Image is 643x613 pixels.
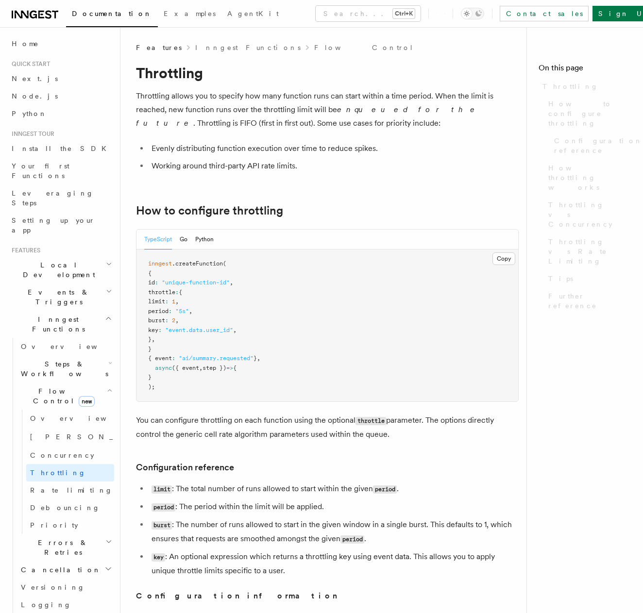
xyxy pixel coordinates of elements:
[162,279,230,286] span: "unique-function-id"
[17,359,108,379] span: Steps & Workflows
[500,6,589,21] a: Contact sales
[164,10,216,17] span: Examples
[233,327,237,333] span: ,
[393,9,415,18] kbd: Ctrl+K
[195,230,214,249] button: Python
[373,485,397,494] code: period
[148,279,155,286] span: id
[152,336,155,343] span: ,
[26,447,114,464] a: Concurrency
[8,283,114,311] button: Events & Triggers
[148,346,152,352] span: }
[17,561,114,579] button: Cancellation
[169,308,172,315] span: :
[155,279,158,286] span: :
[172,317,175,324] span: 2
[30,504,100,512] span: Debouncing
[544,159,631,196] a: How throttling works
[152,485,172,494] code: limit
[226,364,233,371] span: =>
[461,8,484,19] button: Toggle dark mode
[148,336,152,343] span: }
[26,464,114,481] a: Throttling
[8,256,114,283] button: Local Development
[148,308,169,315] span: period
[12,75,58,83] span: Next.js
[548,274,573,283] span: Tips
[8,157,114,184] a: Your first Functions
[148,383,155,390] span: );
[149,500,519,514] li: : The period within the limit will be applied.
[175,289,179,296] span: :
[149,142,519,155] li: Evenly distributing function execution over time to reduce spikes.
[8,70,114,87] a: Next.js
[316,6,421,21] button: Search...Ctrl+K
[148,317,165,324] span: burst
[136,89,519,130] p: Throttling allows you to specify how many function runs can start within a time period. When the ...
[12,92,58,100] span: Node.js
[492,252,515,265] button: Copy
[17,565,101,575] span: Cancellation
[172,298,175,305] span: 1
[544,233,631,270] a: Throttling vs Rate Limiting
[542,82,598,91] span: Throttling
[149,518,519,546] li: : The number of runs allowed to start in the given window in a single burst. This defaults to 1, ...
[8,105,114,122] a: Python
[175,317,179,324] span: ,
[8,212,114,239] a: Setting up your app
[179,289,182,296] span: {
[165,327,233,333] span: "event.data.user_id"
[17,338,114,355] a: Overview
[17,538,105,557] span: Errors & Retries
[12,189,94,207] span: Leveraging Steps
[149,159,519,173] li: Working around third-party API rate limits.
[12,162,69,180] span: Your first Functions
[152,503,175,512] code: period
[189,308,192,315] span: ,
[539,78,631,95] a: Throttling
[149,550,519,578] li: : An optional expression which returns a throttling key using event data. This allows you to appl...
[233,364,237,371] span: {
[144,230,172,249] button: TypeScript
[30,486,113,494] span: Rate limiting
[8,184,114,212] a: Leveraging Steps
[72,10,152,17] span: Documentation
[148,374,152,381] span: }
[8,87,114,105] a: Node.js
[152,521,172,530] code: burst
[8,260,106,280] span: Local Development
[17,355,114,382] button: Steps & Workflows
[30,451,94,459] span: Concurrency
[17,534,114,561] button: Errors & Retries
[340,535,364,544] code: period
[554,136,643,155] span: Configuration reference
[165,298,169,305] span: :
[155,364,172,371] span: async
[8,35,114,52] a: Home
[8,247,40,254] span: Features
[26,516,114,534] a: Priority
[149,482,519,496] li: : The total number of runs allowed to start within the given .
[175,298,179,305] span: ,
[165,317,169,324] span: :
[79,396,95,407] span: new
[172,364,199,371] span: ({ event
[136,414,519,441] p: You can configure throttling on each function using the optional parameter. The options directly ...
[26,481,114,499] a: Rate limiting
[257,355,260,362] span: ,
[544,95,631,132] a: How to configure throttling
[221,3,285,26] a: AgentKit
[148,327,158,333] span: key
[227,10,279,17] span: AgentKit
[136,64,519,82] h1: Throttling
[548,163,631,192] span: How throttling works
[203,364,226,371] span: step })
[548,237,631,266] span: Throttling vs Rate Limiting
[548,200,631,229] span: Throttling vs Concurrency
[17,579,114,596] a: Versioning
[148,355,172,362] span: { event
[21,343,121,350] span: Overview
[136,43,182,52] span: Features
[8,315,105,334] span: Inngest Functions
[8,130,54,138] span: Inngest tour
